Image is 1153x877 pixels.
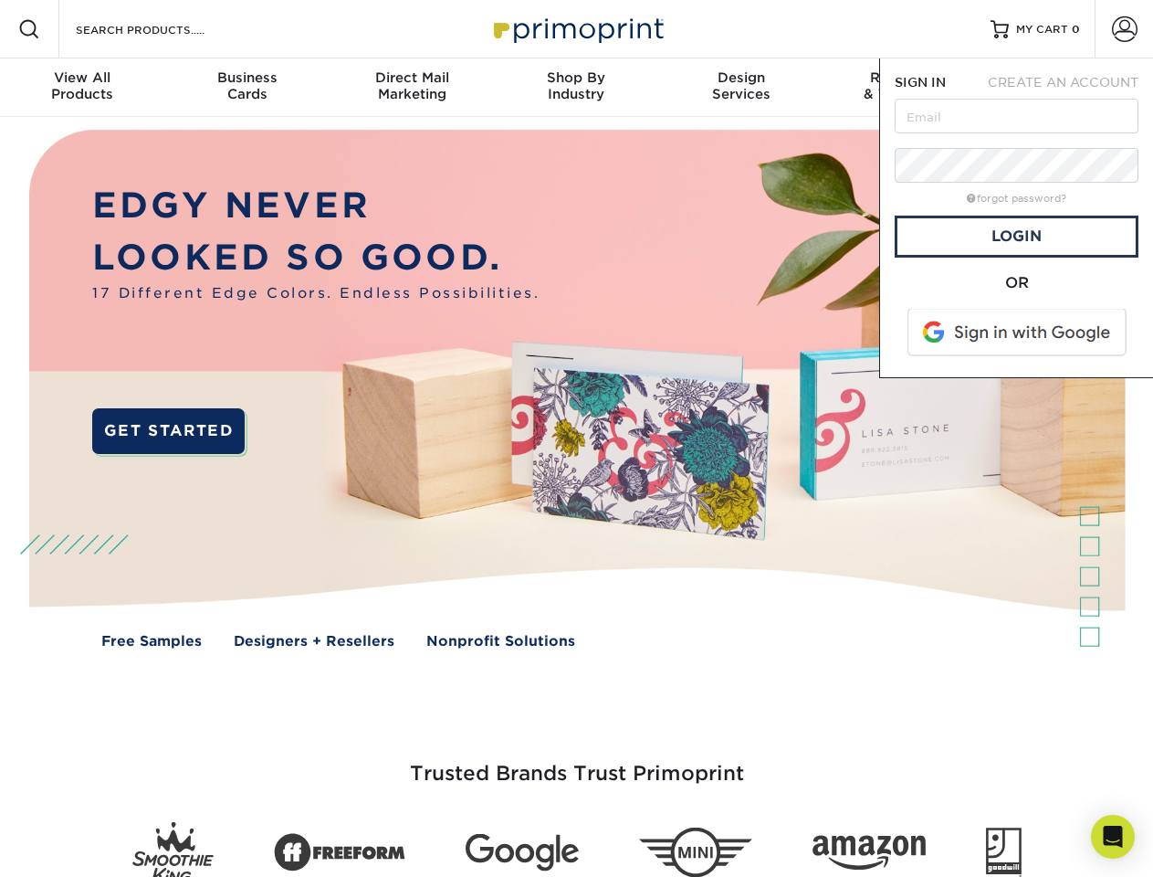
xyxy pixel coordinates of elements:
img: Google [466,834,579,872]
div: Open Intercom Messenger [1091,815,1135,859]
img: Amazon [812,836,926,871]
div: Marketing [330,69,494,102]
a: Nonprofit Solutions [426,631,575,652]
img: Goodwill [986,828,1022,877]
span: 0 [1072,23,1080,36]
span: Business [164,69,329,86]
a: GET STARTED [92,408,245,454]
p: LOOKED SO GOOD. [92,232,540,284]
a: DesignServices [659,58,823,117]
span: 17 Different Edge Colors. Endless Possibilities. [92,283,540,304]
span: Direct Mail [330,69,494,86]
span: Shop By [494,69,658,86]
a: BusinessCards [164,58,329,117]
div: Industry [494,69,658,102]
h3: Trusted Brands Trust Primoprint [43,718,1111,808]
div: OR [895,272,1138,294]
div: Services [659,69,823,102]
a: Login [895,216,1138,258]
div: & Templates [823,69,988,102]
a: Designers + Resellers [234,631,394,652]
span: Resources [823,69,988,86]
input: Email [895,99,1138,133]
span: CREATE AN ACCOUNT [988,75,1138,90]
input: SEARCH PRODUCTS..... [74,18,252,40]
a: Direct MailMarketing [330,58,494,117]
span: MY CART [1016,22,1068,37]
a: forgot password? [967,193,1066,205]
a: Shop ByIndustry [494,58,658,117]
div: Cards [164,69,329,102]
span: SIGN IN [895,75,946,90]
img: Primoprint [486,9,668,48]
a: Resources& Templates [823,58,988,117]
p: EDGY NEVER [92,180,540,232]
a: Free Samples [101,631,202,652]
span: Design [659,69,823,86]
